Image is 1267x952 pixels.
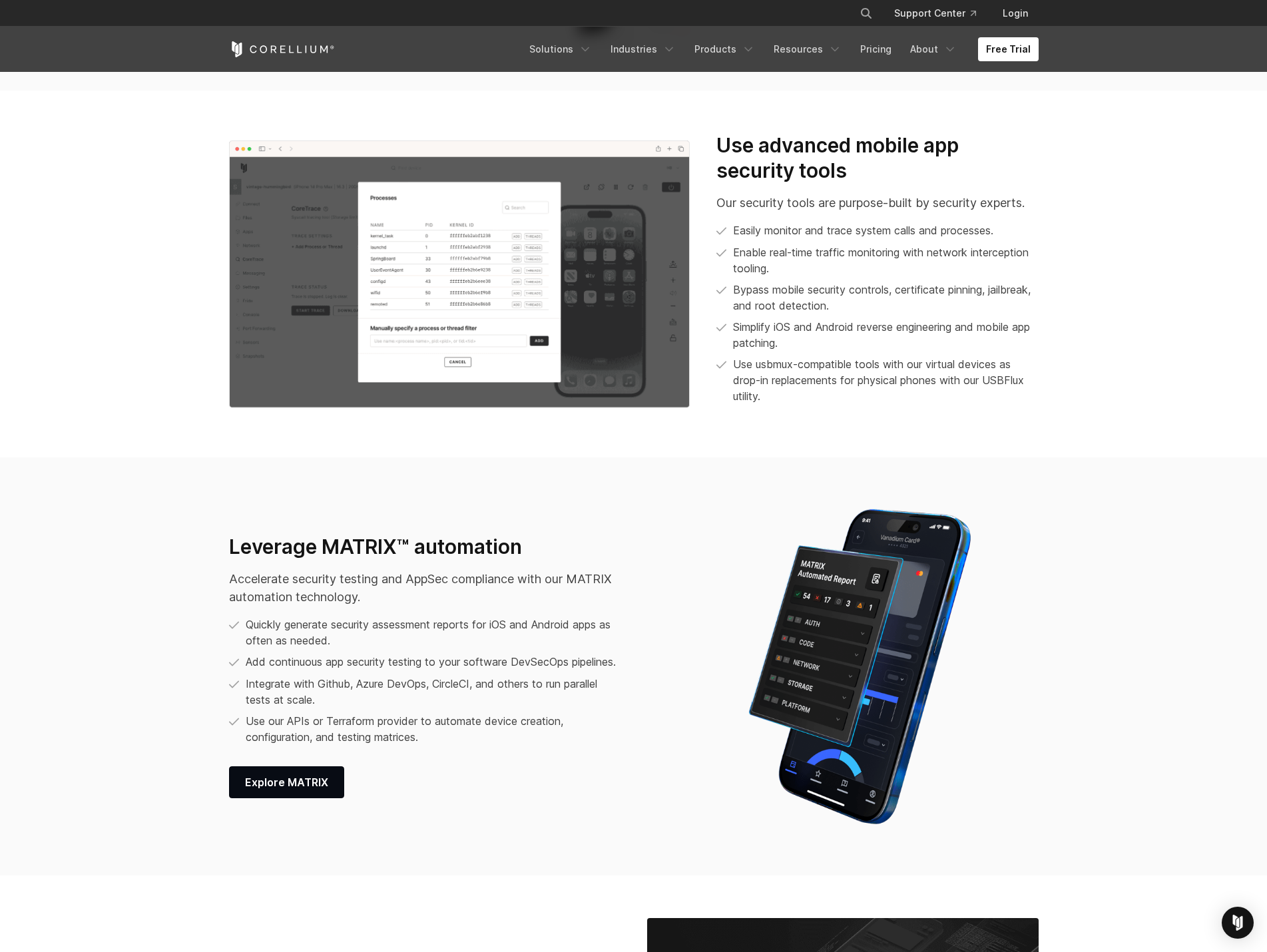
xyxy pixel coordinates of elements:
p: Enable real-time traffic monitoring with network interception tooling. [733,244,1038,276]
a: Resources [766,37,850,61]
a: Free Trial [978,37,1039,61]
h3: Leverage MATRIX™ automation [229,535,625,560]
div: Navigation Menu [521,37,1039,61]
div: Navigation Menu [844,1,1039,25]
p: Accelerate security testing and AppSec compliance with our MATRIX automation technology. [229,570,625,606]
p: Quickly generate security assessment reports for iOS and Android apps as often as needed. [246,616,625,648]
a: Solutions [521,37,600,61]
h3: Use advanced mobile app security tools [716,133,1038,183]
p: Integrate with Github, Azure DevOps, CircleCI, and others to run parallel tests at scale. [246,676,625,708]
a: Industries [603,37,684,61]
p: Add continuous app security testing to your software DevSecOps pipelines. [246,654,616,670]
div: Open Intercom Messenger [1222,907,1254,939]
span: Explore MATRIX [245,774,328,790]
p: Simplify iOS and Android reverse engineering and mobile app patching. [733,319,1038,351]
p: Bypass mobile security controls, certificate pinning, jailbreak, and root detection. [733,282,1038,314]
button: Search [854,1,878,25]
img: CoreTrace Processes in Corellium's virtual hardware platform [229,140,690,408]
a: Products [686,37,763,61]
a: Pricing [852,37,899,61]
p: Easily monitor and trace system calls and processes. [733,222,993,238]
a: Corellium Home [229,41,335,57]
li: Use our APIs or Terraform provider to automate device creation, configuration, and testing matrices. [229,713,625,745]
p: Our security tools are purpose-built by security experts. [716,194,1038,212]
a: About [902,37,965,61]
a: Login [992,1,1039,25]
a: Explore MATRIX [229,766,344,798]
span: Use usbmux-compatible tools with our virtual devices as drop-in replacements for physical phones ... [733,356,1038,404]
img: Corellium MATRIX automated report on iPhone showing app vulnerability test results across securit... [716,500,1003,833]
a: Support Center [884,1,987,25]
